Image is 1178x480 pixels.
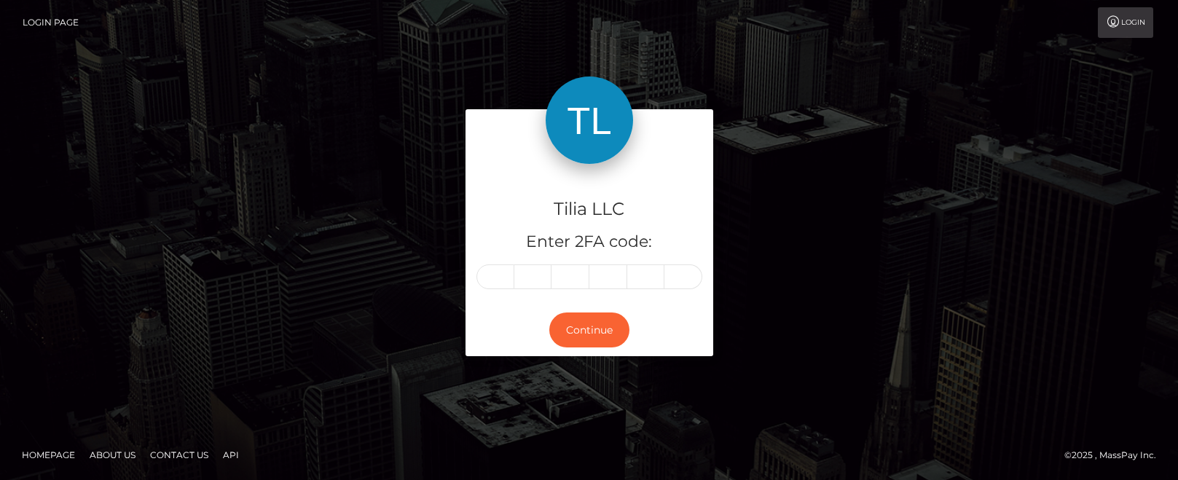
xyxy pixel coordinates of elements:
[217,444,245,466] a: API
[476,197,702,222] h4: Tilia LLC
[546,76,633,164] img: Tilia LLC
[1098,7,1153,38] a: Login
[84,444,141,466] a: About Us
[144,444,214,466] a: Contact Us
[23,7,79,38] a: Login Page
[476,231,702,253] h5: Enter 2FA code:
[549,312,629,348] button: Continue
[16,444,81,466] a: Homepage
[1064,447,1167,463] div: © 2025 , MassPay Inc.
